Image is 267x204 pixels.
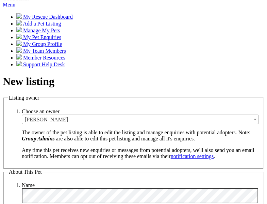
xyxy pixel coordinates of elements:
img: add-pet-listing-icon-0afa8454b4691262ce3f59096e99ab1cd57d4a30225e0717b998d2c9b9846f56.svg [16,20,22,26]
img: member-resources-icon-8e73f808a243e03378d46382f2149f9095a855e16c252ad45f914b54edf8863c.svg [16,54,22,60]
img: help-desk-icon-fdf02630f3aa405de69fd3d07c3f3aa587a6932b1a1747fa1d2bba05be0121f9.svg [16,61,22,66]
p: The owner of the pet listing is able to edit the listing and manage enquiries with potential adop... [22,130,259,142]
label: Name [22,182,35,188]
span: About This Pet [9,169,42,175]
em: Group Admins [22,136,55,141]
span: Add a Pet Listing [23,21,61,27]
label: Choose an owner [22,108,60,114]
img: team-members-icon-5396bd8760b3fe7c0b43da4ab00e1e3bb1a5d9ba89233759b79545d2d3fc5d0d.svg [16,47,22,53]
span: My Group Profile [23,41,62,47]
span: Bertram Mc Glynn [22,115,258,124]
span: My Rescue Dashboard [23,14,73,20]
span: Member Resources [23,55,65,61]
span: Support Help Desk [23,62,65,67]
span: Bertram Mc Glynn [22,115,259,124]
img: pet-enquiries-icon-7e3ad2cf08bfb03b45e93fb7055b45f3efa6380592205ae92323e6603595dc1f.svg [16,34,22,39]
span: My Pet Enquiries [23,34,61,40]
a: Member Resources [16,55,65,61]
span: Manage My Pets [23,28,60,33]
a: notification settings [171,153,214,159]
a: Add a Pet Listing [16,21,61,27]
a: My Rescue Dashboard [16,14,73,20]
a: Support Help Desk [16,62,65,67]
img: manage-my-pets-icon-02211641906a0b7f246fdf0571729dbe1e7629f14944591b6c1af311fb30b64b.svg [16,27,22,32]
h1: New listing [3,75,264,88]
a: My Group Profile [16,41,62,47]
a: Manage My Pets [16,28,60,33]
span: Listing owner [9,95,39,101]
span: My Team Members [23,48,66,54]
img: dashboard-icon-eb2f2d2d3e046f16d808141f083e7271f6b2e854fb5c12c21221c1fb7104beca.svg [16,13,22,19]
p: Any time this pet receives new enquiries or messages from potential adopters, we'll also send you... [22,147,259,159]
a: My Pet Enquiries [16,34,61,40]
a: My Team Members [16,48,66,54]
a: Menu [3,2,15,7]
img: group-profile-icon-3fa3cf56718a62981997c0bc7e787c4b2cf8bcc04b72c1350f741eb67cf2f40e.svg [16,40,22,46]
